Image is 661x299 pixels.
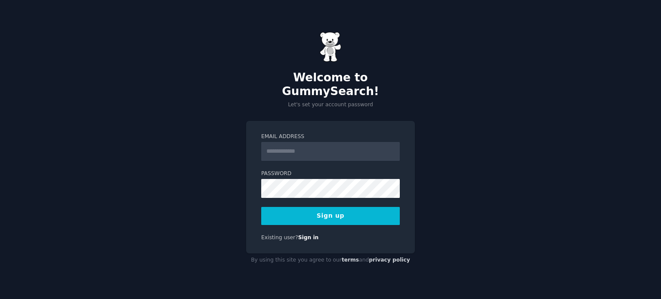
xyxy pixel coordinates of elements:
h2: Welcome to GummySearch! [246,71,415,98]
p: Let's set your account password [246,101,415,109]
button: Sign up [261,207,400,225]
span: Existing user? [261,234,298,240]
a: Sign in [298,234,319,240]
img: Gummy Bear [320,32,341,62]
a: privacy policy [369,257,410,263]
div: By using this site you agree to our and [246,253,415,267]
a: terms [342,257,359,263]
label: Password [261,170,400,178]
label: Email Address [261,133,400,141]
